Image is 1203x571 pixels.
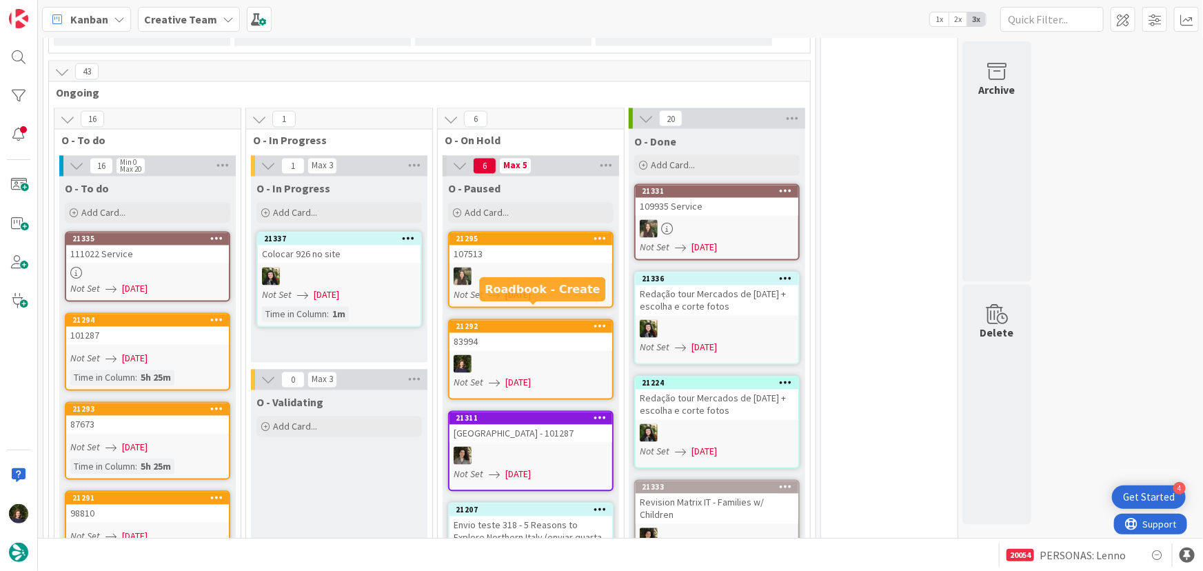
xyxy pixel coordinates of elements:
div: 21331 [642,187,798,197]
div: 98810 [66,505,229,523]
div: 1m [329,307,349,322]
div: 21336Redação tour Mercados de [DATE] + escolha e corte fotos [636,273,798,316]
span: : [135,459,137,474]
span: 20 [659,110,683,127]
div: 21224Redação tour Mercados de [DATE] + escolha e corte fotos [636,377,798,420]
div: Get Started [1123,490,1175,504]
i: Not Set [454,468,483,481]
img: MS [454,447,472,465]
img: Visit kanbanzone.com [9,9,28,28]
div: IG [449,268,612,285]
img: IG [640,220,658,238]
div: 21333 [642,483,798,492]
div: 21337 [264,234,421,244]
h5: Roadbook - Create [485,283,600,296]
div: 107513 [449,246,612,263]
img: avatar [9,543,28,562]
span: 16 [81,111,104,128]
a: 21331109935 ServiceIGNot Set[DATE] [634,184,800,261]
span: 3x [967,12,986,26]
i: Not Set [70,530,100,543]
div: 20054 [1007,549,1034,561]
div: 21335111022 Service [66,233,229,263]
div: [GEOGRAPHIC_DATA] - 101287 [449,425,612,443]
div: 21295 [449,233,612,246]
a: 21335111022 ServiceNot Set[DATE] [65,232,230,302]
div: 21335 [72,234,229,244]
div: 2129387673 [66,403,229,434]
a: 2129198810Not Set[DATE] [65,491,230,569]
div: Redação tour Mercados de [DATE] + escolha e corte fotos [636,285,798,316]
i: Not Set [70,283,100,295]
span: O - Validating [256,396,323,410]
i: Not Set [640,445,669,458]
div: 21311 [449,412,612,425]
div: 21294 [66,314,229,327]
div: 101287 [66,327,229,345]
div: 21207Envio teste 318 - 5 Reasons to Explore Northern Italy (enviar quarta, sai sexta) - VER CARD [449,504,612,559]
span: [DATE] [122,282,148,297]
i: Not Set [640,341,669,354]
div: 5h 25m [137,370,174,385]
i: Not Set [70,352,100,365]
span: [DATE] [691,341,717,355]
div: IG [636,220,798,238]
div: 21337 [258,233,421,246]
div: MS [636,528,798,546]
span: [DATE] [122,352,148,366]
span: O - Done [634,134,676,148]
a: 21311[GEOGRAPHIC_DATA] - 101287MSNot Set[DATE] [448,411,614,492]
div: 21293 [66,403,229,416]
div: 21337Colocar 926 no site [258,233,421,263]
a: 2129387673Not Set[DATE]Time in Column:5h 25m [65,402,230,480]
div: Max 3 [312,377,333,383]
div: 21333 [636,481,798,494]
div: 21291 [66,492,229,505]
i: Not Set [454,289,483,301]
div: 21224 [642,379,798,388]
img: BC [640,424,658,442]
div: Min 0 [120,159,137,166]
div: Max 20 [120,166,141,173]
span: Add Card... [273,207,317,219]
i: Not Set [454,377,483,389]
img: BC [640,320,658,338]
div: 4 [1173,482,1186,494]
a: 2129283994MCNot Set[DATE] [448,319,614,400]
a: 21224Redação tour Mercados de [DATE] + escolha e corte fotosBCNot Set[DATE] [634,376,800,469]
span: 1 [272,111,296,128]
span: [DATE] [122,530,148,544]
span: [DATE] [691,241,717,255]
i: Not Set [262,289,292,301]
div: Archive [979,81,1015,98]
span: O - To do [61,133,223,147]
span: [DATE] [314,288,339,303]
b: Creative Team [144,12,217,26]
div: 21331109935 Service [636,186,798,216]
div: Time in Column [70,459,135,474]
span: [DATE] [122,441,148,455]
div: Max 3 [312,163,333,170]
div: Time in Column [262,307,327,322]
span: O - On Hold [445,133,607,147]
img: MC [9,504,28,523]
span: Add Card... [465,207,509,219]
span: Ongoing [56,86,793,99]
div: 21295107513 [449,233,612,263]
div: Revision Matrix IT - Families w/ Children [636,494,798,524]
a: 21295107513IGNot Set[DATE] [448,232,614,308]
div: 21311[GEOGRAPHIC_DATA] - 101287 [449,412,612,443]
div: 21292 [456,322,612,332]
span: 6 [473,158,496,174]
i: Not Set [640,241,669,254]
img: BC [262,268,280,285]
input: Quick Filter... [1000,7,1104,32]
div: 21292 [449,321,612,333]
div: 21311 [456,414,612,423]
div: 21207 [456,505,612,515]
span: PERSONAS: Lenno [1040,547,1126,563]
div: BC [636,424,798,442]
div: 87673 [66,416,229,434]
div: 21207 [449,504,612,517]
div: 21335 [66,233,229,246]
